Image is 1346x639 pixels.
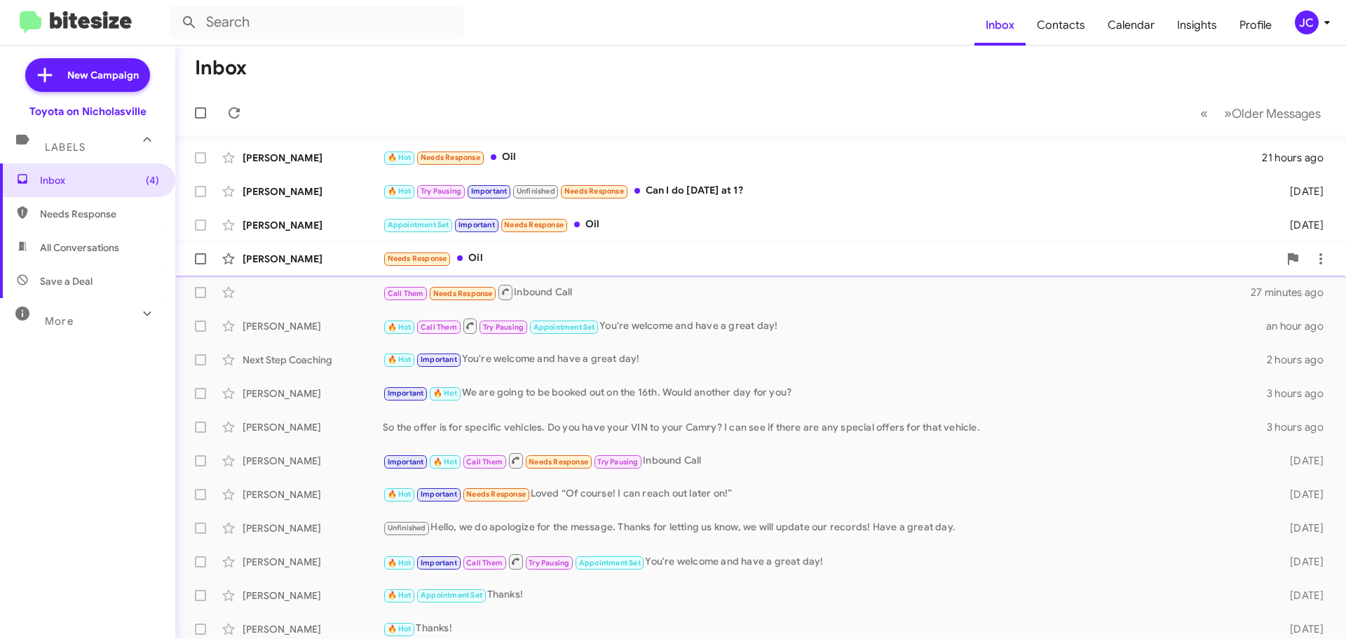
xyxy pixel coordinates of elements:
[1266,319,1335,333] div: an hour ago
[243,420,383,434] div: [PERSON_NAME]
[45,141,86,154] span: Labels
[466,558,503,567] span: Call Them
[383,317,1266,335] div: You're welcome and have a great day!
[383,183,1267,199] div: Can I do [DATE] at 1?
[40,207,159,221] span: Needs Response
[1192,99,1329,128] nav: Page navigation example
[383,621,1267,637] div: Thanks!
[383,553,1267,570] div: You're welcome and have a great day!
[466,457,503,466] span: Call Them
[1216,99,1329,128] button: Next
[388,323,412,332] span: 🔥 Hot
[243,487,383,502] div: [PERSON_NAME]
[1228,5,1283,46] a: Profile
[533,323,595,332] span: Appointment Set
[483,323,524,332] span: Try Pausing
[1283,11,1331,34] button: JC
[383,250,1279,267] div: Oil
[243,454,383,468] div: [PERSON_NAME]
[388,220,449,229] span: Appointment Set
[1166,5,1228,46] a: Insights
[1267,454,1335,468] div: [DATE]
[146,173,159,187] span: (4)
[564,187,624,196] span: Needs Response
[1262,151,1335,165] div: 21 hours ago
[504,220,564,229] span: Needs Response
[597,457,638,466] span: Try Pausing
[383,351,1267,368] div: You're welcome and have a great day!
[579,558,641,567] span: Appointment Set
[1267,218,1335,232] div: [DATE]
[45,315,74,328] span: More
[458,220,495,229] span: Important
[383,520,1267,536] div: Hello, we do apologize for the message. Thanks for letting us know, we will update our records! H...
[421,323,457,332] span: Call Them
[388,457,424,466] span: Important
[421,558,457,567] span: Important
[388,591,412,600] span: 🔥 Hot
[383,149,1262,166] div: Oil
[243,521,383,535] div: [PERSON_NAME]
[383,385,1267,401] div: We are going to be booked out on the 16th. Would another day for you?
[471,187,508,196] span: Important
[243,588,383,603] div: [PERSON_NAME]
[529,558,569,567] span: Try Pausing
[388,153,412,162] span: 🔥 Hot
[383,283,1251,301] div: Inbound Call
[1267,420,1335,434] div: 3 hours ago
[383,420,1267,434] div: So the offer is for specific vehicles. Do you have your VIN to your Camry? I can see if there are...
[388,289,424,298] span: Call Them
[1224,105,1232,122] span: »
[1267,588,1335,603] div: [DATE]
[243,319,383,333] div: [PERSON_NAME]
[529,457,588,466] span: Needs Response
[1026,5,1096,46] a: Contacts
[243,218,383,232] div: [PERSON_NAME]
[67,68,139,82] span: New Campaign
[433,289,493,298] span: Needs Response
[170,6,464,39] input: Search
[1267,555,1335,569] div: [DATE]
[1200,105,1208,122] span: «
[243,252,383,266] div: [PERSON_NAME]
[383,486,1267,502] div: Loved “Of course! I can reach out later on!”
[243,622,383,636] div: [PERSON_NAME]
[383,452,1267,469] div: Inbound Call
[421,490,457,499] span: Important
[243,555,383,569] div: [PERSON_NAME]
[1096,5,1166,46] a: Calendar
[1232,106,1321,121] span: Older Messages
[421,187,461,196] span: Try Pausing
[383,217,1267,233] div: Oil
[974,5,1026,46] a: Inbox
[388,254,447,263] span: Needs Response
[243,386,383,401] div: [PERSON_NAME]
[388,355,412,364] span: 🔥 Hot
[383,587,1267,603] div: Thanks!
[421,355,457,364] span: Important
[1267,622,1335,636] div: [DATE]
[466,490,526,499] span: Needs Response
[243,184,383,199] div: [PERSON_NAME]
[1267,184,1335,199] div: [DATE]
[1251,285,1335,300] div: 27 minutes ago
[243,353,383,367] div: Next Step Coaching
[388,624,412,633] span: 🔥 Hot
[40,173,159,187] span: Inbox
[388,490,412,499] span: 🔥 Hot
[388,187,412,196] span: 🔥 Hot
[388,523,426,532] span: Unfinished
[1267,386,1335,401] div: 3 hours ago
[1267,353,1335,367] div: 2 hours ago
[433,457,457,466] span: 🔥 Hot
[421,153,480,162] span: Needs Response
[25,58,150,92] a: New Campaign
[1295,11,1319,34] div: JC
[40,274,93,288] span: Save a Deal
[1267,521,1335,535] div: [DATE]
